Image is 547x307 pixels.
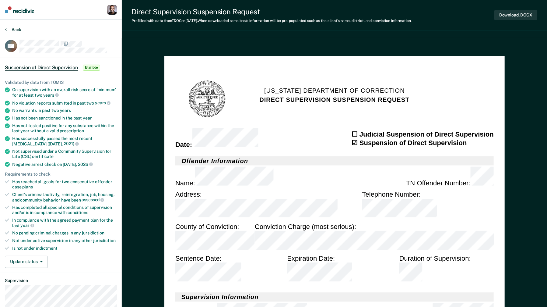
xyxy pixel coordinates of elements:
[95,100,110,105] span: years
[5,278,117,283] dt: Supervision
[175,128,258,149] div: Date :
[175,190,362,220] div: Address :
[264,86,405,95] h1: [US_STATE] Department of Correction
[83,116,92,120] span: year
[12,238,117,243] div: Not under active supervision in any other
[12,87,117,98] div: On supervision with an overall risk score of 'minimum' for at least two
[5,65,78,71] span: Suspension of Direct Supervision
[12,179,117,190] div: Has reached all goals for two consecutive offender case
[259,95,409,104] h2: DIRECT SUPERVISION SUSPENSION REQUEST
[175,254,287,284] div: Sentence Date :
[12,218,117,228] div: In compliance with the agreed payment plan for the last
[12,149,117,159] div: Not supervised under a Community Supervision for Life (CSL)
[82,230,104,235] span: jursidiction
[12,108,117,113] div: No warrants in past two
[5,6,34,13] img: Recidiviz
[12,246,117,251] div: Is not under
[175,292,494,302] h2: Supervision Information
[12,230,117,236] div: No pending criminal charges in any
[255,222,494,252] div: Conviction Charge (most serious) :
[83,65,100,71] span: Eligible
[362,190,493,220] div: Telephone Number :
[352,139,494,148] div: ☑ Suspension of Direct Supervision
[93,238,115,243] span: jurisdiction
[22,184,33,189] span: plans
[494,10,537,20] button: Download .DOCX
[175,156,494,166] h2: Offender Information
[175,167,273,187] div: Name :
[64,141,79,146] span: 2021)
[12,116,117,121] div: Has not been sanctioned in the past
[287,254,399,284] div: Expiration Date :
[5,172,117,177] div: Requirements to check
[68,210,88,215] span: conditions
[36,246,58,251] span: indictment
[60,108,71,113] span: years
[12,100,117,106] div: No violation reports submitted in past two
[78,162,93,167] span: 2026
[5,80,117,85] div: Validated by data from TOMIS
[12,123,117,134] div: Has not tested positive for any substance within the last year without a valid
[12,162,117,167] div: Negative arrest check on [DATE],
[12,192,117,202] div: Client’s criminal activity, reintegration, job, housing, and community behavior have been
[82,197,104,202] span: assessed
[175,222,255,252] div: County of Conviction :
[20,223,34,228] span: year
[5,256,48,268] button: Update status
[406,167,494,187] div: TN Offender Number :
[131,7,412,16] div: Direct Supervision Suspension Request
[399,254,493,284] div: Duration of Supervision :
[12,136,117,146] div: Has successfully passed the most recent [MEDICAL_DATA] ([DATE],
[43,93,59,98] span: years
[131,19,412,23] div: Prefilled with data from TDOC on [DATE] . When downloaded some basic information will be pre-popu...
[12,205,117,215] div: Has completed all special conditions of supervision and/or is in compliance with
[60,128,84,133] span: prescription
[32,154,53,159] span: certificate
[352,130,494,139] div: ☐ Judicial Suspension of Direct Supervision
[5,27,21,32] button: Back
